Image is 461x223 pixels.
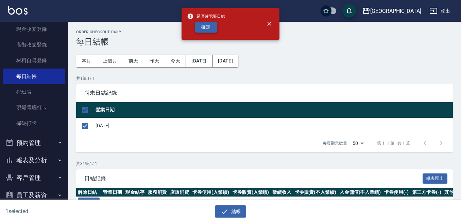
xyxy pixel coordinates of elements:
td: [DATE] [101,197,124,209]
th: 店販消費 [168,188,191,197]
a: 掃碼打卡 [3,115,65,131]
a: 高階收支登錄 [3,37,65,53]
p: 共 31 筆, 1 / 1 [76,161,453,167]
th: 服務消費 [146,188,169,197]
button: save [342,4,356,18]
td: 21996 [271,197,293,209]
div: 50 [350,134,366,152]
td: -1166 [410,197,443,209]
h2: Order checkout daily [76,30,453,34]
span: 日結紀錄 [84,175,423,182]
button: 報表及分析 [3,151,65,169]
button: 員工及薪資 [3,186,65,204]
button: 報表匯出 [423,173,448,184]
td: 0 [231,197,271,209]
button: [DATE] [212,55,238,67]
p: 第 1–1 筆 共 1 筆 [377,140,410,146]
td: 26505 [124,197,146,209]
a: 每日結帳 [3,69,65,84]
img: Logo [8,6,28,15]
th: 業績收入 [271,188,293,197]
p: 共 1 筆, 1 / 1 [76,75,453,81]
a: 報表匯出 [423,175,448,181]
button: 客戶管理 [3,169,65,187]
th: 卡券販賣(不入業績) [293,188,338,197]
h6: 1 selected [5,207,114,216]
td: 0 [338,197,383,209]
th: 卡券使用(-) [382,188,410,197]
th: 營業日期 [101,188,124,197]
th: 卡券使用(入業績) [191,188,231,197]
a: 現場電腦打卡 [3,100,65,115]
th: 第三方卡券(-) [410,188,443,197]
th: 卡券販賣(入業績) [231,188,271,197]
button: 登出 [427,5,453,17]
button: 結帳 [215,205,246,218]
span: 尚未日結紀錄 [84,90,445,96]
button: 預約管理 [3,134,65,152]
td: 6495 [293,197,338,209]
a: 排班表 [3,84,65,100]
h3: 每日結帳 [76,37,453,47]
div: [GEOGRAPHIC_DATA] [370,7,421,15]
button: 昨天 [144,55,165,67]
button: [DATE] [186,55,212,67]
td: [DATE] [94,118,453,134]
th: 現金結存 [124,188,146,197]
button: 確定 [195,22,217,33]
span: 是否確認要日結 [187,13,225,20]
td: 0 [382,197,410,209]
a: 材料自購登錄 [3,53,65,68]
th: 營業日期 [94,102,453,118]
th: 入金儲值(不入業績) [338,188,383,197]
td: 0 [191,197,231,209]
p: 每頁顯示數量 [323,140,347,146]
button: close [262,16,277,31]
button: 本月 [76,55,97,67]
button: 前天 [123,55,144,67]
button: [GEOGRAPHIC_DATA] [359,4,424,18]
th: 解除日結 [76,188,101,197]
button: 解除 [78,198,100,208]
td: 2200 [168,197,191,209]
button: 今天 [165,55,186,67]
button: 上個月 [97,55,123,67]
td: 19796 [146,197,169,209]
a: 現金收支登錄 [3,21,65,37]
